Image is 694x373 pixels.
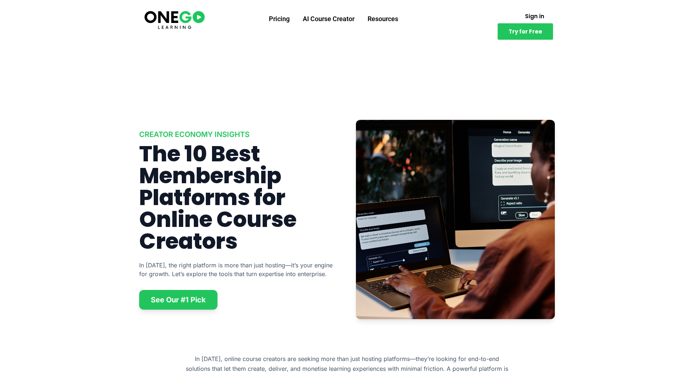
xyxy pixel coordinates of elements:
[509,29,542,34] span: Try for Free
[139,130,250,139] span: Creator Economy Insights
[498,23,553,40] a: Try for Free
[361,9,405,28] a: Resources
[525,13,544,19] span: Sign in
[296,9,361,28] a: AI Course Creator
[139,261,338,278] p: In [DATE], the right platform is more than just hosting—it’s your engine for growth. Let’s explor...
[516,9,553,23] a: Sign in
[356,120,555,319] img: Abstract graphic representing AI and online course creation
[139,290,217,310] a: See Our #1 Pick
[139,143,338,252] h1: The 10 Best Membership Platforms for Online Course Creators
[262,9,296,28] a: Pricing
